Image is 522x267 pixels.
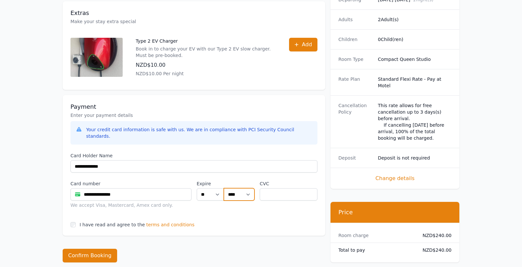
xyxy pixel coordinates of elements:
dt: Adults [338,16,373,23]
dt: Total to pay [338,247,412,253]
dt: Room Type [338,56,373,63]
button: Confirm Booking [63,249,117,262]
label: Card Holder Name [70,152,317,159]
p: Make your stay extra special [70,18,317,25]
p: Type 2 EV Charger [136,38,276,44]
h3: Price [338,208,452,216]
p: Enter your payment details [70,112,317,119]
p: NZD$10.00 [136,61,276,69]
div: This rate allows for free cancellation up to 3 days(s) before arrival. If cancelling [DATE] befor... [378,102,452,141]
div: We accept Visa, Mastercard, Amex card only. [70,202,192,208]
button: Add [289,38,317,51]
label: CVC [260,180,317,187]
label: . [224,180,254,187]
dt: Rate Plan [338,76,373,89]
span: Change details [338,175,452,182]
dd: Compact Queen Studio [378,56,452,63]
label: Card number [70,180,192,187]
dd: NZD$240.00 [417,247,452,253]
dd: 2 Adult(s) [378,16,452,23]
dt: Room charge [338,232,412,239]
dt: Cancellation Policy [338,102,373,141]
h3: Extras [70,9,317,17]
dd: Deposit is not required [378,155,452,161]
img: Type 2 EV Charger [70,38,123,77]
dd: 0 Child(ren) [378,36,452,43]
dt: Deposit [338,155,373,161]
span: Add [302,41,312,49]
p: NZD$10.00 Per night [136,70,276,77]
dd: NZD$240.00 [417,232,452,239]
h3: Payment [70,103,317,111]
p: Book in to charge your EV with our Type 2 EV slow charger. Must be pre-booked. [136,46,276,59]
dd: Standard Flexi Rate - Pay at Motel [378,76,452,89]
label: I have read and agree to the [80,222,145,227]
dt: Children [338,36,373,43]
label: Expire [197,180,224,187]
div: Your credit card information is safe with us. We are in compliance with PCI Security Council stan... [86,126,312,139]
span: terms and conditions [146,221,194,228]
